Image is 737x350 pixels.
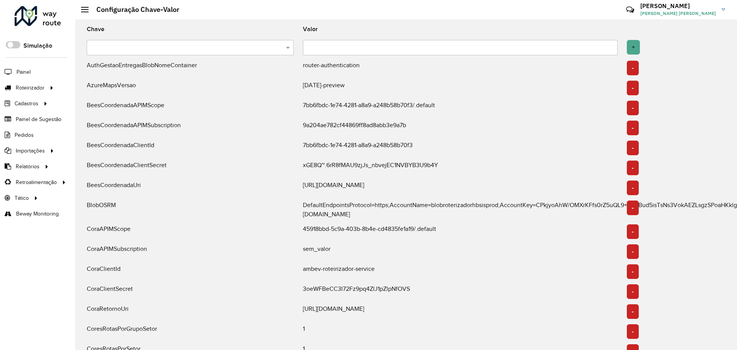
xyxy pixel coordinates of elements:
div: CoraAPIMScope [82,224,298,239]
div: BlobOSRM [82,201,298,219]
h2: Configuração Chave-Valor [89,5,179,14]
div: 45918bbd-5c9a-403b-8b4e-cd4835fe1a19/.default [298,224,622,239]
div: 7bb6fbdc-1e74-4281-a8a9-a248b58b70f3/.default [298,101,622,115]
span: Painel [17,68,31,76]
div: CoraClientSecret [82,284,298,299]
div: [URL][DOMAIN_NAME] [298,181,622,195]
label: Chave [87,25,104,34]
span: Tático [15,194,29,202]
div: AuthGestaoEntregasBlobNomeContainer [82,61,298,75]
h3: [PERSON_NAME] [640,2,716,10]
button: - [627,201,639,215]
span: Painel de Sugestão [16,115,61,123]
button: - [627,264,639,279]
span: Retroalimentação [16,178,57,186]
button: - [627,141,639,155]
a: Contato Rápido [622,2,638,18]
span: Roteirizador [16,84,45,92]
button: + [627,40,640,55]
div: 1 [298,324,622,339]
button: - [627,81,639,95]
div: [URL][DOMAIN_NAME] [298,304,622,319]
div: BeesCoordenadaClientId [82,141,298,155]
div: CoraRetornoUri [82,304,298,319]
span: Importações [16,147,45,155]
button: - [627,181,639,195]
button: - [627,244,639,259]
div: 7bb6fbdc-1e74-4281-a8a9-a248b58b70f3 [298,141,622,155]
div: CoraClientId [82,264,298,279]
button: - [627,101,639,115]
div: DefaultEndpointsProtocol=https;AccountName=blobroterizadorhbsisprod;AccountKey=CPkjyoAhW/OMXrKFfs... [298,201,622,219]
div: ambev-roteirizador-service [298,264,622,279]
div: sem_valor [298,244,622,259]
div: BeesCoordenadaClientSecret [82,161,298,175]
div: AzureMapsVersao [82,81,298,95]
button: - [627,161,639,175]
button: - [627,324,639,339]
div: 3oeWFBeCC3l72Fz9pq4ZlJ1pZlpNfOVS [298,284,622,299]
span: Beway Monitoring [16,210,59,218]
button: - [627,121,639,135]
span: Pedidos [15,131,34,139]
div: BeesCoordenadaAPIMScope [82,101,298,115]
div: BeesCoordenadaAPIMSubscription [82,121,298,135]
div: [DATE]-preview [298,81,622,95]
div: CoraAPIMSubscription [82,244,298,259]
div: CoresRotasPorGrupoSetor [82,324,298,339]
span: Cadastros [15,100,38,108]
span: [PERSON_NAME] [PERSON_NAME] [640,10,716,17]
button: - [627,61,639,75]
div: 9a204ae782cf44869ff8ad8abb3e9a7b [298,121,622,135]
label: Simulação [23,41,52,50]
button: - [627,224,639,239]
div: BeesCoordenadaUri [82,181,298,195]
div: router-authentication [298,61,622,75]
div: xGE8Q~.6rR8fMAU9zjJs_nbvejEC1NVBYB3U9b4Y [298,161,622,175]
button: - [627,304,639,319]
label: Valor [303,25,318,34]
button: - [627,284,639,299]
span: Relatórios [16,163,40,171]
